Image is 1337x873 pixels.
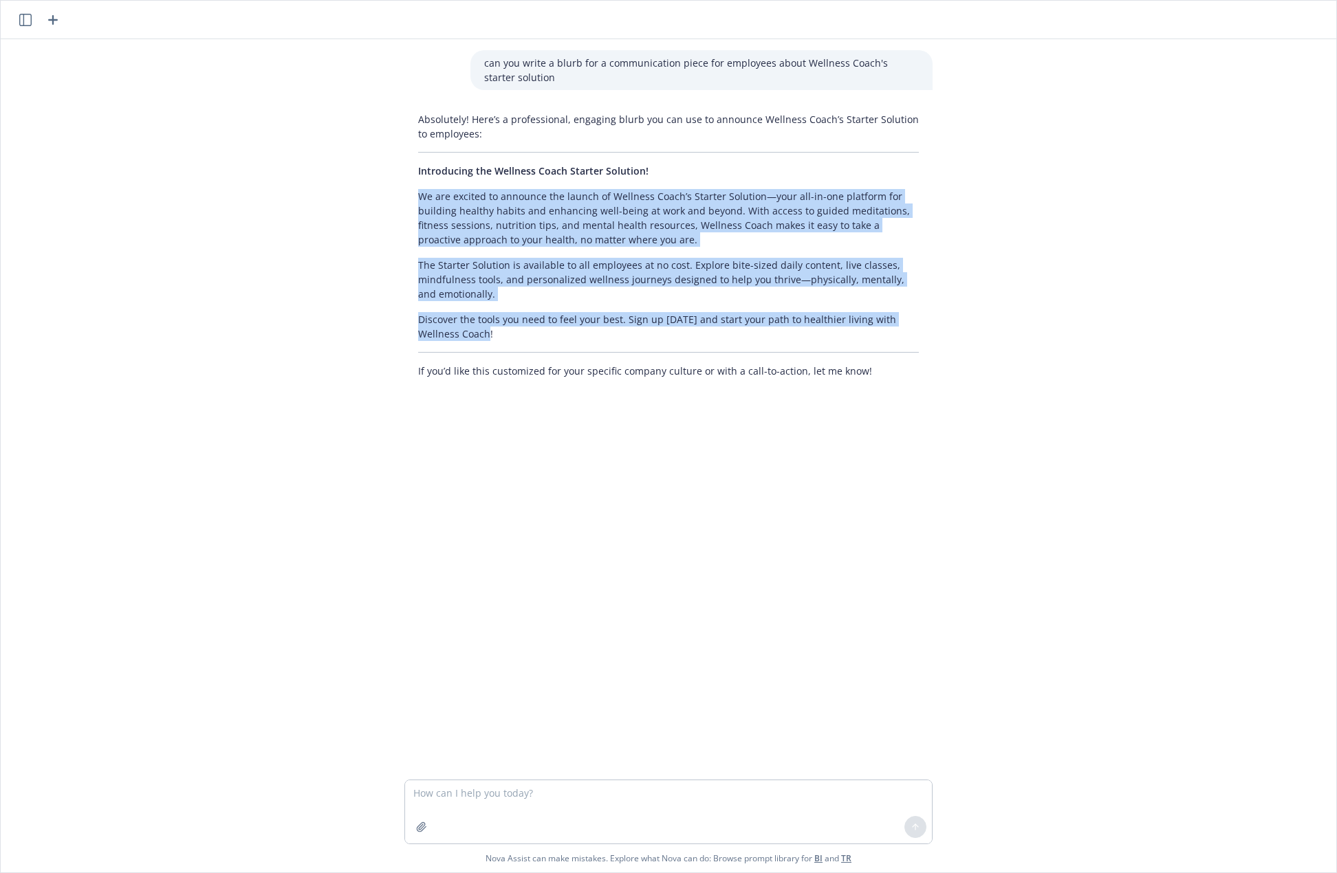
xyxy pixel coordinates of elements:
[418,112,919,141] p: Absolutely! Here’s a professional, engaging blurb you can use to announce Wellness Coach’s Starte...
[418,164,649,177] span: Introducing the Wellness Coach Starter Solution!
[418,258,919,301] p: The Starter Solution is available to all employees at no cost. Explore bite-sized daily content, ...
[418,189,919,247] p: We are excited to announce the launch of Wellness Coach’s Starter Solution—your all-in-one platfo...
[418,312,919,341] p: Discover the tools you need to feel your best. Sign up [DATE] and start your path to healthier li...
[418,364,919,378] p: If you’d like this customized for your specific company culture or with a call-to-action, let me ...
[814,852,823,864] a: BI
[484,56,919,85] p: can you write a blurb for a communication piece for employees about Wellness Coach's starter solu...
[6,844,1331,872] span: Nova Assist can make mistakes. Explore what Nova can do: Browse prompt library for and
[841,852,851,864] a: TR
